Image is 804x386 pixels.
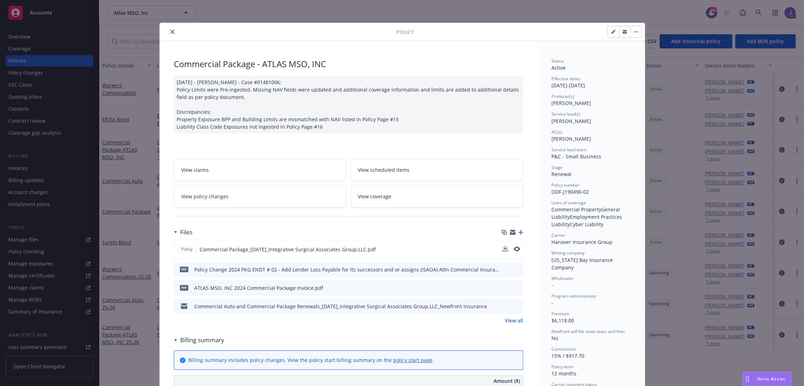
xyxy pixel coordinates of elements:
span: Amount ($) [493,377,520,385]
span: Program administrator [551,293,597,299]
span: P&C - Small Business [551,153,601,160]
a: View policy changes [174,185,347,207]
button: preview file [514,246,520,251]
span: [PERSON_NAME] [551,118,591,124]
div: Commercial Package - ATLAS MSO, INC [174,58,523,70]
div: Billing summary [174,335,224,345]
span: View policy changes [181,193,229,200]
span: Policy number [551,182,579,188]
span: Commercial Property [551,206,601,213]
span: AC(s) [551,129,562,135]
span: 15% / $917.70 [551,352,584,359]
button: download file [502,246,508,251]
div: Commercial Auto and Commercial Package Renewals_[DATE]_Integrative Surgical Associates Group,LLC_... [194,303,487,310]
span: Active [551,64,566,71]
span: [PERSON_NAME] [551,100,591,106]
span: View scheduled items [358,166,409,174]
span: View claims [181,166,209,174]
button: download file [503,284,508,292]
span: Cyber Liability [570,221,603,228]
span: Nova Assist [757,376,785,382]
a: View all [505,317,523,324]
div: [DATE] - [DATE] [551,76,631,89]
span: Service lead(s) [551,111,580,117]
span: 12 months [551,370,577,377]
button: close [168,28,177,36]
div: Drag to move [743,372,752,386]
div: Files [174,228,193,237]
button: preview file [514,303,520,310]
h3: Billing summary [180,335,224,345]
div: Policy Change 2024 PKG ENDT # 02 - Add Lender Loss Payable for its successors and or assigns (ISA... [194,266,500,273]
span: ODF-J190490-02 [551,188,589,195]
span: Effective dates [551,76,580,82]
span: - [551,282,553,288]
span: Renewal [551,171,572,177]
span: Employment Practices Liability [551,214,623,228]
span: Wholesaler [551,275,574,281]
button: preview file [514,284,520,292]
span: $6,118.00 [551,317,574,324]
span: Policy [396,28,414,36]
span: General Liability [551,206,621,220]
span: [PERSON_NAME] [551,135,591,142]
span: [US_STATE] Bay Insurance Company [551,257,614,271]
button: preview file [514,246,520,253]
span: - [551,299,553,306]
button: preview file [514,266,520,273]
span: Lines of coverage [551,200,586,206]
a: View coverage [350,185,523,207]
span: Writing company [551,250,585,256]
span: pdf [180,267,188,272]
button: download file [503,303,508,310]
a: View claims [174,159,347,181]
a: policy start page [393,357,432,363]
span: Producer(s) [551,93,574,99]
span: Premium [551,311,569,317]
div: Billing summary includes policy changes. View the policy start billing summary on the . [188,356,434,364]
span: Commercial Package_[DATE]_Integrative Surgical Associates Group,LLC.pdf [200,246,376,253]
button: download file [502,246,508,253]
span: Commission [551,346,576,352]
span: Carrier [551,232,566,238]
div: ATLAS MSO, INC 2024 Commercial Package Invoice.pdf [194,284,323,292]
span: Newfront will file state taxes and fees [551,328,625,334]
span: Policy term [551,364,573,370]
span: Hanover Insurance Group [551,239,613,245]
span: Stage [551,164,563,170]
h3: Files [180,228,193,237]
div: [DATE] - [PERSON_NAME] - Case #01481006: Policy Limits were Pre-ingested. Missing NAV fields were... [174,76,523,133]
span: Service lead team [551,147,587,153]
span: pdf [180,285,188,290]
span: No [551,335,558,341]
span: Status [551,58,564,64]
span: Policy [180,246,194,252]
span: View coverage [358,193,391,200]
a: View scheduled items [350,159,523,181]
button: Nova Assist [743,372,791,386]
button: download file [503,266,508,273]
